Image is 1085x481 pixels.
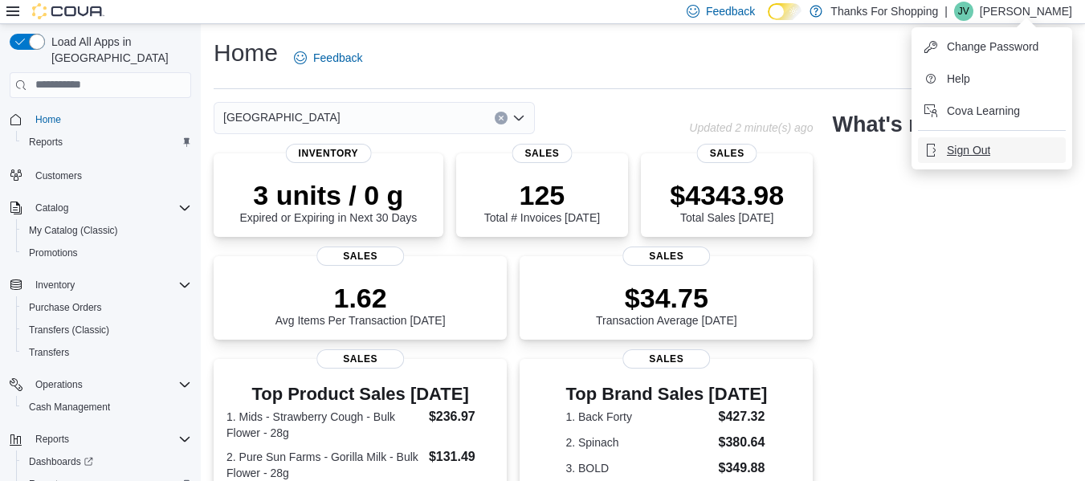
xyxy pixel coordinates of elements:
[29,224,118,237] span: My Catalog (Classic)
[16,319,198,341] button: Transfers (Classic)
[29,301,102,314] span: Purchase Orders
[918,137,1066,163] button: Sign Out
[22,452,191,471] span: Dashboards
[832,112,950,137] h2: What's new
[484,179,600,211] p: 125
[495,112,508,124] button: Clear input
[512,144,572,163] span: Sales
[565,385,767,404] h3: Top Brand Sales [DATE]
[35,279,75,291] span: Inventory
[22,343,191,362] span: Transfers
[719,433,768,452] dd: $380.64
[565,409,712,425] dt: 1. Back Forty
[947,142,990,158] span: Sign Out
[22,343,75,362] a: Transfers
[429,447,494,467] dd: $131.49
[22,397,116,417] a: Cash Management
[22,243,84,263] a: Promotions
[484,179,600,224] div: Total # Invoices [DATE]
[954,2,973,21] div: J Van Dyck
[622,349,711,369] span: Sales
[830,2,938,21] p: Thanks For Shopping
[22,320,116,340] a: Transfers (Classic)
[918,66,1066,92] button: Help
[3,163,198,186] button: Customers
[29,324,109,336] span: Transfers (Classic)
[719,407,768,426] dd: $427.32
[22,397,191,417] span: Cash Management
[239,179,417,224] div: Expired or Expiring in Next 30 Days
[226,385,494,404] h3: Top Product Sales [DATE]
[35,378,83,391] span: Operations
[35,202,68,214] span: Catalog
[596,282,737,314] p: $34.75
[16,219,198,242] button: My Catalog (Classic)
[3,373,198,396] button: Operations
[22,221,191,240] span: My Catalog (Classic)
[313,50,362,66] span: Feedback
[16,131,198,153] button: Reports
[689,121,813,134] p: Updated 2 minute(s) ago
[3,108,198,131] button: Home
[29,430,191,449] span: Reports
[22,132,191,152] span: Reports
[239,179,417,211] p: 3 units / 0 g
[29,198,191,218] span: Catalog
[622,247,711,266] span: Sales
[286,144,372,163] span: Inventory
[16,296,198,319] button: Purchase Orders
[944,2,948,21] p: |
[16,242,198,264] button: Promotions
[947,103,1020,119] span: Cova Learning
[226,409,422,441] dt: 1. Mids - Strawberry Cough - Bulk Flower - 28g
[670,179,784,224] div: Total Sales [DATE]
[35,169,82,182] span: Customers
[16,341,198,364] button: Transfers
[29,247,78,259] span: Promotions
[29,401,110,414] span: Cash Management
[3,428,198,450] button: Reports
[22,298,191,317] span: Purchase Orders
[35,433,69,446] span: Reports
[22,132,69,152] a: Reports
[512,112,525,124] button: Open list of options
[275,282,446,327] div: Avg Items Per Transaction [DATE]
[45,34,191,66] span: Load All Apps in [GEOGRAPHIC_DATA]
[918,34,1066,59] button: Change Password
[29,430,75,449] button: Reports
[918,98,1066,124] button: Cova Learning
[29,165,191,185] span: Customers
[35,113,61,126] span: Home
[223,108,341,127] span: [GEOGRAPHIC_DATA]
[16,450,198,473] a: Dashboards
[29,455,93,468] span: Dashboards
[596,282,737,327] div: Transaction Average [DATE]
[565,434,712,450] dt: 2. Spinach
[29,375,191,394] span: Operations
[3,274,198,296] button: Inventory
[706,3,755,19] span: Feedback
[768,3,802,20] input: Dark Mode
[29,136,63,149] span: Reports
[316,247,405,266] span: Sales
[22,298,108,317] a: Purchase Orders
[3,197,198,219] button: Catalog
[697,144,757,163] span: Sales
[29,375,89,394] button: Operations
[214,37,278,69] h1: Home
[29,275,191,295] span: Inventory
[22,221,124,240] a: My Catalog (Classic)
[958,2,969,21] span: JV
[29,198,75,218] button: Catalog
[670,179,784,211] p: $4343.98
[22,320,191,340] span: Transfers (Classic)
[316,349,405,369] span: Sales
[719,459,768,478] dd: $349.88
[29,166,88,185] a: Customers
[980,2,1072,21] p: [PERSON_NAME]
[16,396,198,418] button: Cash Management
[288,42,369,74] a: Feedback
[565,460,712,476] dt: 3. BOLD
[29,110,67,129] a: Home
